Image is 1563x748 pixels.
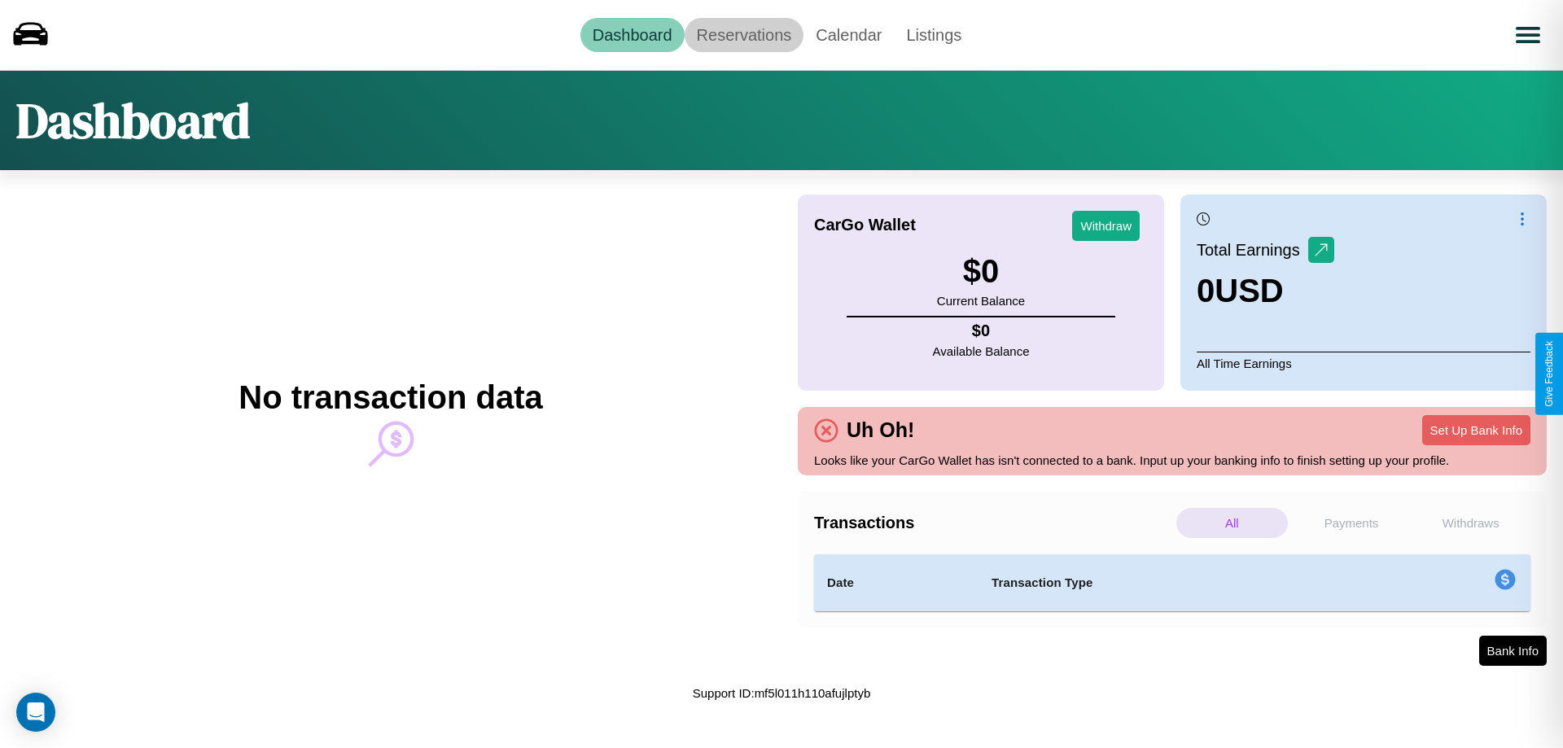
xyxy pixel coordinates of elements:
button: Withdraw [1072,211,1140,241]
button: Open menu [1505,12,1551,58]
button: Set Up Bank Info [1422,415,1530,445]
h1: Dashboard [16,87,250,154]
a: Calendar [803,18,894,52]
h3: 0 USD [1197,273,1334,309]
p: Payments [1296,508,1408,538]
p: All [1176,508,1288,538]
h2: No transaction data [239,379,542,416]
div: Open Intercom Messenger [16,693,55,732]
h4: Date [827,573,965,593]
a: Reservations [685,18,804,52]
h4: Transaction Type [992,573,1361,593]
a: Listings [894,18,974,52]
table: simple table [814,554,1530,611]
p: Support ID: mf5l011h110afujlptyb [693,682,870,704]
p: All Time Earnings [1197,352,1530,374]
h4: $ 0 [933,322,1030,340]
h4: CarGo Wallet [814,216,916,234]
p: Available Balance [933,340,1030,362]
a: Dashboard [580,18,685,52]
div: Give Feedback [1543,341,1555,407]
h4: Transactions [814,514,1172,532]
p: Withdraws [1415,508,1526,538]
p: Total Earnings [1197,235,1308,265]
h3: $ 0 [937,253,1025,290]
p: Looks like your CarGo Wallet has isn't connected to a bank. Input up your banking info to finish ... [814,449,1530,471]
button: Bank Info [1479,636,1547,666]
h4: Uh Oh! [838,418,922,442]
p: Current Balance [937,290,1025,312]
